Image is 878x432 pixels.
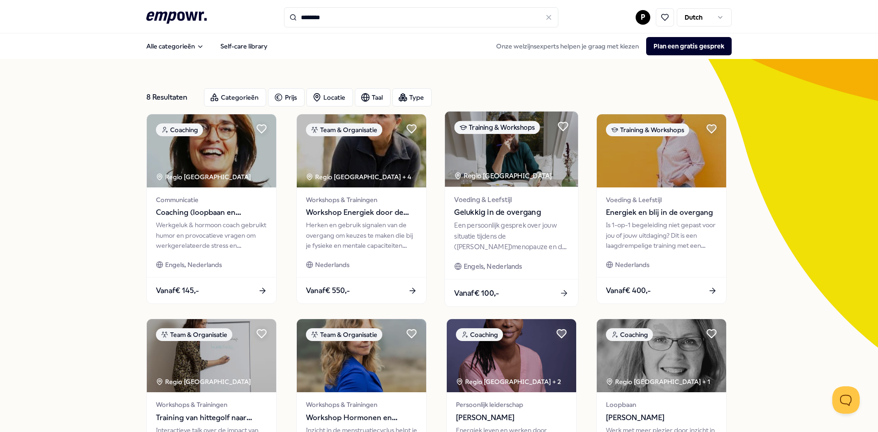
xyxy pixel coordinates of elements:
[355,88,391,107] button: Taal
[454,194,568,205] span: Voeding & Leefstijl
[156,220,267,251] div: Werkgeluk & hormoon coach gebruikt humor en provocatieve vragen om werkgerelateerde stress en spa...
[306,88,353,107] button: Locatie
[297,114,426,187] img: package image
[156,328,232,341] div: Team & Organisatie
[156,123,203,136] div: Coaching
[156,400,267,410] span: Workshops & Trainingen
[147,319,276,392] img: package image
[606,220,717,251] div: Is 1-op-1 begeleiding niet gepast voor jou of jouw uitdaging? Dit is een laagdrempelige training ...
[139,37,275,55] nav: Main
[636,10,650,25] button: P
[456,412,567,424] span: [PERSON_NAME]
[306,285,350,297] span: Vanaf € 550,-
[296,114,427,304] a: package imageTeam & OrganisatieRegio [GEOGRAPHIC_DATA] + 4Workshops & TrainingenWorkshop Energiek...
[147,114,276,187] img: package image
[597,319,726,392] img: package image
[306,400,417,410] span: Workshops & Trainingen
[306,328,382,341] div: Team & Organisatie
[615,260,649,270] span: Nederlands
[456,377,561,387] div: Regio [GEOGRAPHIC_DATA] + 2
[146,88,197,107] div: 8 Resultaten
[392,88,432,107] button: Type
[447,319,576,392] img: package image
[284,7,558,27] input: Search for products, categories or subcategories
[268,88,305,107] button: Prijs
[315,260,349,270] span: Nederlands
[606,400,717,410] span: Loopbaan
[156,207,267,219] span: Coaching (loopbaan en werkgeluk)
[606,123,689,136] div: Training & Workshops
[832,386,860,414] iframe: Help Scout Beacon - Open
[306,207,417,219] span: Workshop Energiek door de overgang
[156,195,267,205] span: Communicatie
[606,328,653,341] div: Coaching
[306,123,382,136] div: Team & Organisatie
[454,287,499,299] span: Vanaf € 100,-
[213,37,275,55] a: Self-care library
[156,285,199,297] span: Vanaf € 145,-
[606,377,710,387] div: Regio [GEOGRAPHIC_DATA] + 1
[454,220,568,252] div: Een persoonlijk gesprek over jouw situatie tijdens de ([PERSON_NAME])menopauze en de impact op jo...
[306,412,417,424] span: Workshop Hormonen en Werkstress
[606,207,717,219] span: Energiek en blij in de overgang
[454,207,568,219] span: Gelukkig in de overgang
[306,172,411,182] div: Regio [GEOGRAPHIC_DATA] + 4
[445,112,578,187] img: package image
[297,319,426,392] img: package image
[597,114,726,187] img: package image
[156,377,252,387] div: Regio [GEOGRAPHIC_DATA]
[306,195,417,205] span: Workshops & Trainingen
[456,328,503,341] div: Coaching
[606,195,717,205] span: Voeding & Leefstijl
[606,285,651,297] span: Vanaf € 400,-
[444,111,579,307] a: package imageTraining & WorkshopsRegio [GEOGRAPHIC_DATA] Voeding & LeefstijlGelukkig in de overga...
[165,260,222,270] span: Engels, Nederlands
[306,220,417,251] div: Herken en gebruik signalen van de overgang om keuzes te maken die bij je fysieke en mentale capac...
[204,88,266,107] button: Categorieën
[464,261,522,272] span: Engels, Nederlands
[156,172,252,182] div: Regio [GEOGRAPHIC_DATA]
[454,121,540,134] div: Training & Workshops
[156,412,267,424] span: Training van hittegolf naar werkgeluk
[596,114,727,304] a: package imageTraining & WorkshopsVoeding & LeefstijlEnergiek en blij in de overgangIs 1-op-1 bege...
[456,400,567,410] span: Persoonlijk leiderschap
[139,37,211,55] button: Alle categorieën
[646,37,732,55] button: Plan een gratis gesprek
[454,171,553,181] div: Regio [GEOGRAPHIC_DATA]
[146,114,277,304] a: package imageCoachingRegio [GEOGRAPHIC_DATA] CommunicatieCoaching (loopbaan en werkgeluk)Werkgelu...
[606,412,717,424] span: [PERSON_NAME]
[489,37,732,55] div: Onze welzijnsexperts helpen je graag met kiezen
